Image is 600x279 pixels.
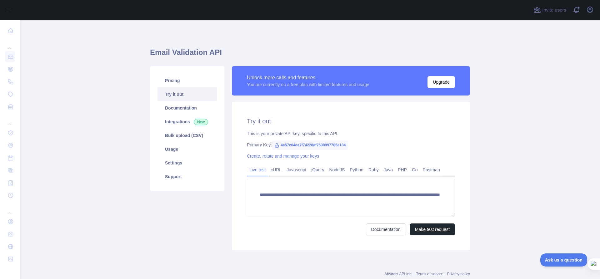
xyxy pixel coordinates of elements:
[5,114,15,126] div: ...
[366,223,406,235] a: Documentation
[268,165,284,175] a: cURL
[284,165,309,175] a: Javascript
[327,165,347,175] a: NodeJS
[247,81,369,88] div: You are currently on a free plan with limited features and usage
[247,130,455,137] div: This is your private API key, specific to this API.
[366,165,381,175] a: Ruby
[157,115,217,129] a: Integrations New
[410,223,455,235] button: Make test request
[194,119,208,125] span: New
[272,140,348,150] span: 4e57c64ea7f74228af7538997705e184
[247,154,319,159] a: Create, rotate and manage your keys
[157,87,217,101] a: Try it out
[420,165,442,175] a: Postman
[150,47,470,62] h1: Email Validation API
[385,272,412,276] a: Abstract API Inc.
[347,165,366,175] a: Python
[416,272,443,276] a: Terms of service
[247,165,268,175] a: Live test
[157,74,217,87] a: Pricing
[395,165,409,175] a: PHP
[309,165,327,175] a: jQuery
[540,253,587,267] iframe: Toggle Customer Support
[5,37,15,50] div: ...
[157,142,217,156] a: Usage
[542,7,566,14] span: Invite users
[247,117,455,125] h2: Try it out
[157,170,217,184] a: Support
[381,165,396,175] a: Java
[247,142,455,148] div: Primary Key:
[157,101,217,115] a: Documentation
[247,74,369,81] div: Unlock more calls and features
[5,202,15,215] div: ...
[409,165,420,175] a: Go
[447,272,470,276] a: Privacy policy
[157,156,217,170] a: Settings
[157,129,217,142] a: Bulk upload (CSV)
[427,76,455,88] button: Upgrade
[532,5,567,15] button: Invite users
